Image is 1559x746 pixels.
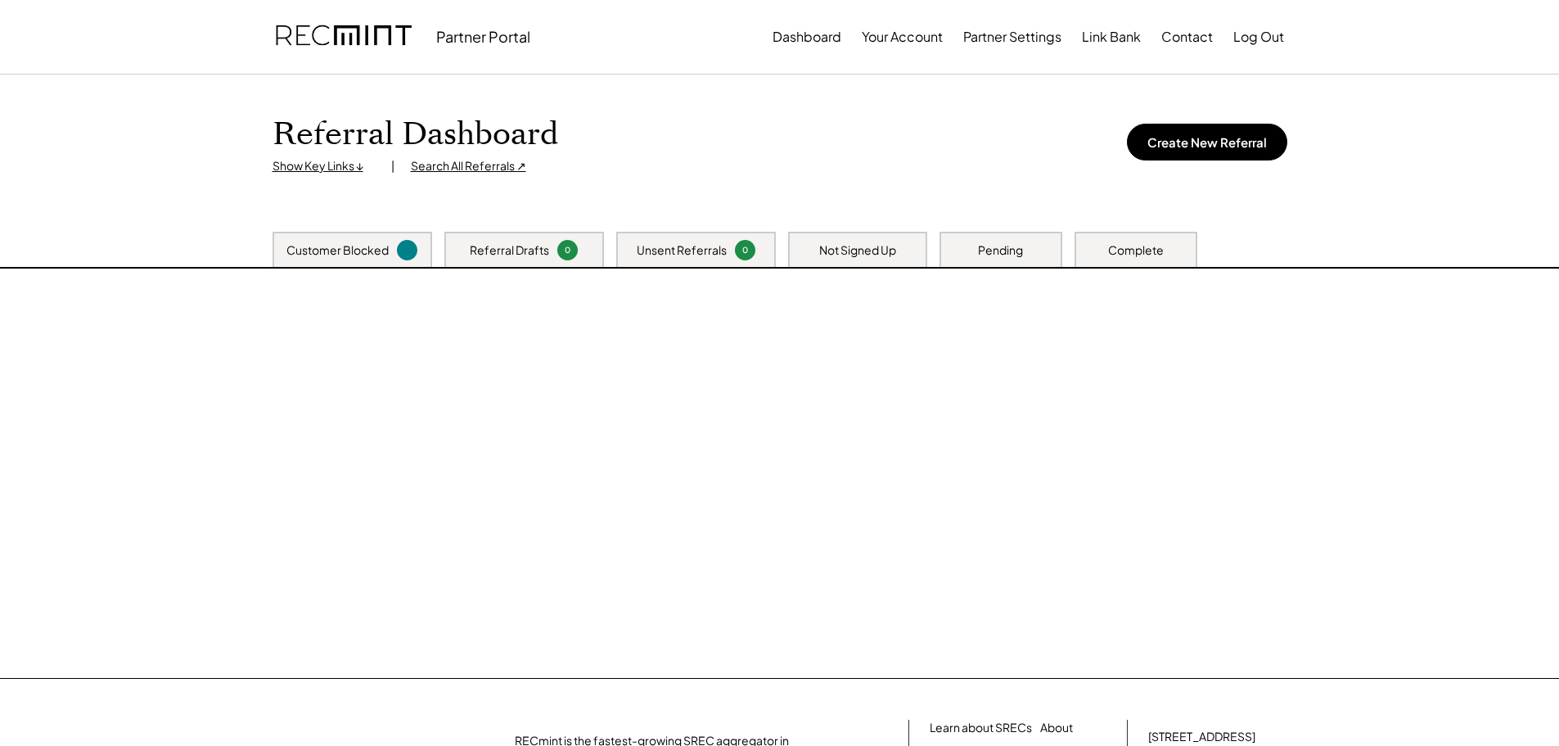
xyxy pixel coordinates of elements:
div: Unsent Referrals [637,242,727,259]
button: Dashboard [773,20,841,53]
a: About [1040,720,1073,736]
div: Show Key Links ↓ [273,158,375,174]
button: Create New Referral [1127,124,1287,161]
div: Search All Referrals ↗ [411,158,526,174]
div: Referral Drafts [470,242,549,259]
div: Partner Portal [436,27,530,46]
div: Pending [978,242,1023,259]
button: Partner Settings [963,20,1061,53]
div: 0 [560,244,575,256]
button: Log Out [1233,20,1284,53]
button: Link Bank [1082,20,1141,53]
div: 0 [737,244,753,256]
img: recmint-logotype%403x.png [276,9,412,65]
button: Contact [1161,20,1213,53]
div: Complete [1108,242,1164,259]
div: Not Signed Up [819,242,896,259]
button: Your Account [862,20,943,53]
h1: Referral Dashboard [273,115,558,154]
div: Customer Blocked [286,242,389,259]
div: [STREET_ADDRESS] [1148,729,1255,745]
div: | [391,158,394,174]
a: Learn about SRECs [930,720,1032,736]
